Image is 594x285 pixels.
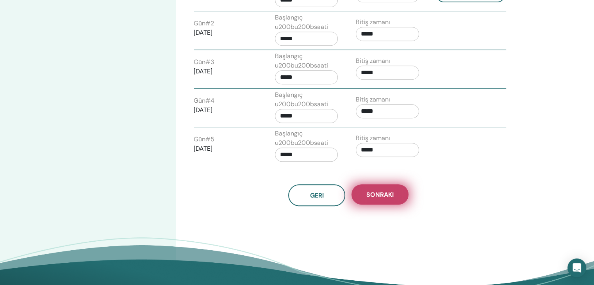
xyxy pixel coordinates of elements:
[567,258,586,277] div: Open Intercom Messenger
[194,96,214,105] label: Gün # 4
[275,52,338,70] label: Başlangıç u200bu200bsaati
[351,184,408,205] button: Sonraki
[356,95,390,104] label: Bitiş zamanı
[356,18,390,27] label: Bitiş zamanı
[356,134,390,143] label: Bitiş zamanı
[275,129,338,148] label: Başlangıç u200bu200bsaati
[194,28,257,37] p: [DATE]
[194,67,257,76] p: [DATE]
[366,191,394,199] span: Sonraki
[275,13,338,32] label: Başlangıç u200bu200bsaati
[194,144,257,153] p: [DATE]
[194,19,214,28] label: Gün # 2
[288,184,345,206] button: Geri
[194,105,257,115] p: [DATE]
[194,57,214,67] label: Gün # 3
[310,191,324,199] span: Geri
[194,135,214,144] label: Gün # 5
[356,56,390,66] label: Bitiş zamanı
[275,90,338,109] label: Başlangıç u200bu200bsaati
